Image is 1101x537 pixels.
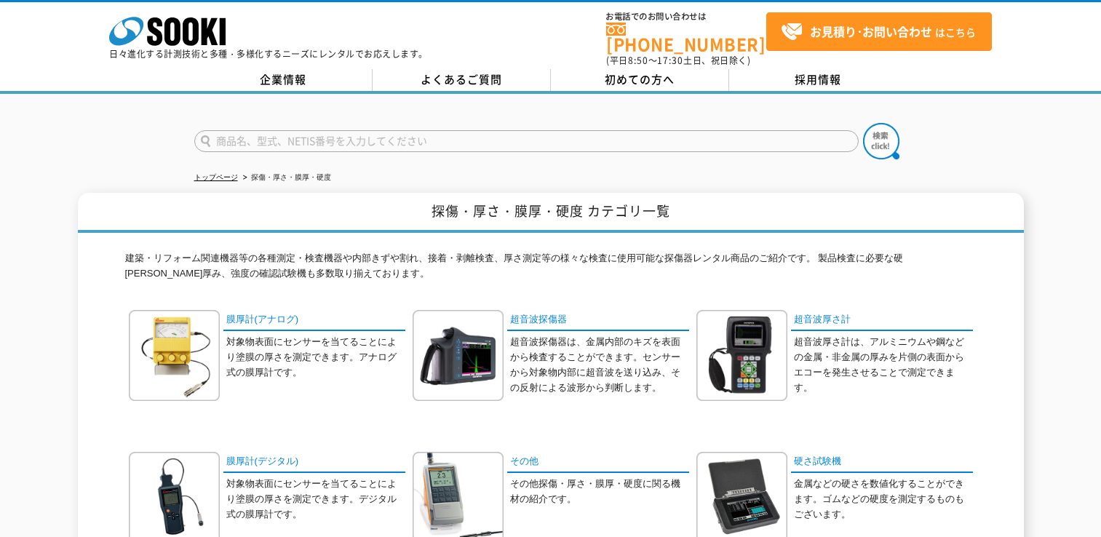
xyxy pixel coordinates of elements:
[129,310,220,401] img: 膜厚計(アナログ)
[657,54,683,67] span: 17:30
[226,477,405,522] p: 対象物表面にセンサーを当てることにより塗膜の厚さを測定できます。デジタル式の膜厚計です。
[551,69,729,91] a: 初めての方へ
[194,69,373,91] a: 企業情報
[863,123,899,159] img: btn_search.png
[78,193,1024,233] h1: 探傷・厚さ・膜厚・硬度 カテゴリ一覧
[507,452,689,473] a: その他
[766,12,992,51] a: お見積り･お問い合わせはこちら
[194,130,859,152] input: 商品名、型式、NETIS番号を入力してください
[125,251,977,289] p: 建築・リフォーム関連機器等の各種測定・検査機器や内部きずや割れ、接着・剥離検査、厚さ測定等の様々な検査に使用可能な探傷器レンタル商品のご紹介です。 製品検査に必要な硬[PERSON_NAME]厚...
[781,21,976,43] span: はこちら
[226,335,405,380] p: 対象物表面にセンサーを当てることにより塗膜の厚さを測定できます。アナログ式の膜厚計です。
[373,69,551,91] a: よくあるご質問
[794,477,973,522] p: 金属などの硬さを数値化することができます。ゴムなどの硬度を測定するものもございます。
[510,335,689,395] p: 超音波探傷器は、金属内部のキズを表面から検査することができます。センサーから対象物内部に超音波を送り込み、その反射による波形から判断します。
[606,23,766,52] a: [PHONE_NUMBER]
[510,477,689,507] p: その他探傷・厚さ・膜厚・硬度に関る機材の紹介です。
[240,170,331,186] li: 探傷・厚さ・膜厚・硬度
[109,49,428,58] p: 日々進化する計測技術と多種・多様化するニーズにレンタルでお応えします。
[194,173,238,181] a: トップページ
[606,12,766,21] span: お電話でのお問い合わせは
[791,452,973,473] a: 硬さ試験機
[507,310,689,331] a: 超音波探傷器
[223,310,405,331] a: 膜厚計(アナログ)
[696,310,787,401] img: 超音波厚さ計
[810,23,932,40] strong: お見積り･お問い合わせ
[605,71,675,87] span: 初めての方へ
[791,310,973,331] a: 超音波厚さ計
[413,310,504,401] img: 超音波探傷器
[223,452,405,473] a: 膜厚計(デジタル)
[794,335,973,395] p: 超音波厚さ計は、アルミニウムや鋼などの金属・非金属の厚みを片側の表面からエコーを発生させることで測定できます。
[628,54,648,67] span: 8:50
[729,69,907,91] a: 採用情報
[606,54,750,67] span: (平日 ～ 土日、祝日除く)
